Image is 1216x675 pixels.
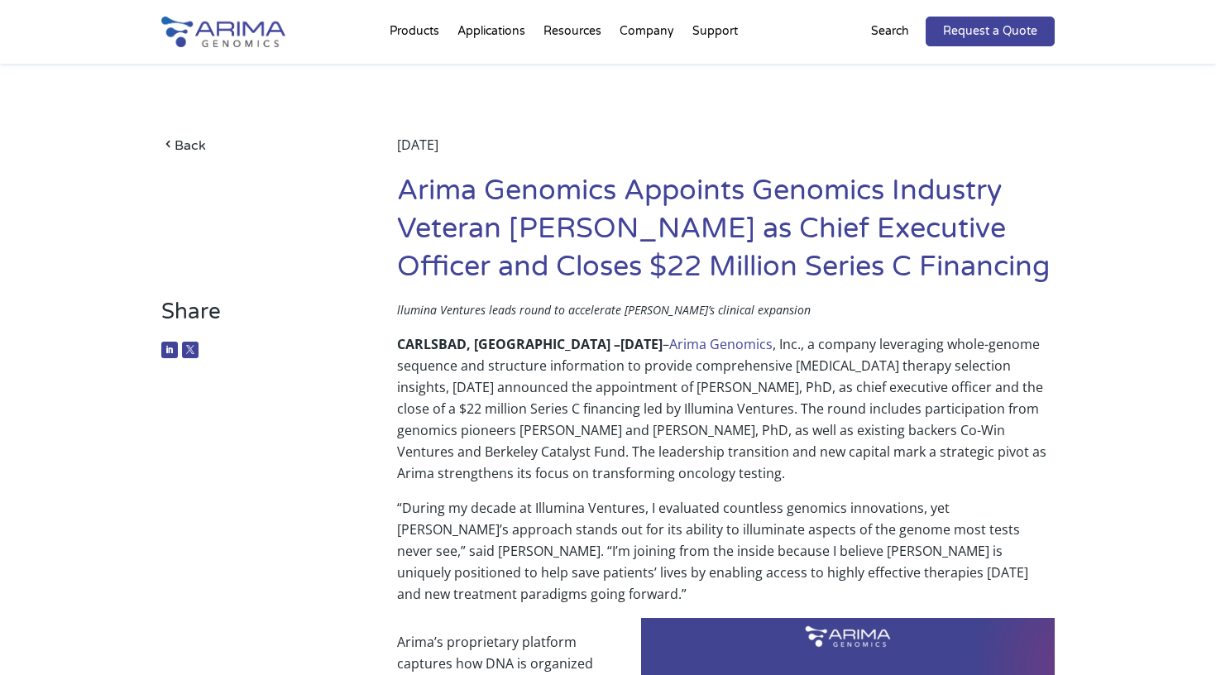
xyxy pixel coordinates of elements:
[397,333,1055,497] p: – , Inc., a company leveraging whole-genome sequence and structure information to provide compreh...
[397,172,1055,299] h1: Arima Genomics Appoints Genomics Industry Veteran [PERSON_NAME] as Chief Executive Officer and Cl...
[620,335,663,353] b: [DATE]
[397,302,811,318] span: llumina Ventures leads round to accelerate [PERSON_NAME]’s clinical expansion
[871,21,909,42] p: Search
[161,134,347,156] a: Back
[926,17,1055,46] a: Request a Quote
[669,335,773,353] a: Arima Genomics
[397,335,620,353] b: CARLSBAD, [GEOGRAPHIC_DATA] –
[161,299,347,337] h3: Share
[397,497,1055,618] p: “During my decade at Illumina Ventures, I evaluated countless genomics innovations, yet [PERSON_N...
[161,17,285,47] img: Arima-Genomics-logo
[397,134,1055,172] div: [DATE]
